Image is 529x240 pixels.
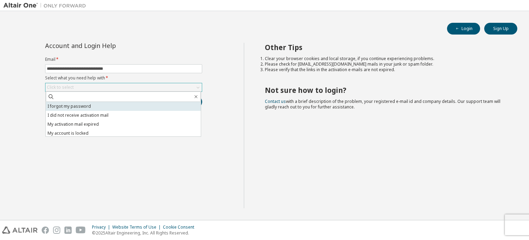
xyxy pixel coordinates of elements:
img: altair_logo.svg [2,227,38,234]
li: I forgot my password [46,102,201,111]
span: with a brief description of the problem, your registered e-mail id and company details. Our suppo... [265,98,500,110]
li: Clear your browser cookies and local storage, if you continue experiencing problems. [265,56,505,61]
h2: Other Tips [265,43,505,52]
h2: Not sure how to login? [265,86,505,95]
div: Click to select [47,85,74,90]
li: Please verify that the links in the activation e-mails are not expired. [265,67,505,73]
button: Sign Up [484,23,517,35]
img: youtube.svg [76,227,86,234]
div: Click to select [45,83,202,92]
div: Privacy [92,224,112,230]
label: Email [45,57,202,62]
img: instagram.svg [53,227,60,234]
li: Please check for [EMAIL_ADDRESS][DOMAIN_NAME] mails in your junk or spam folder. [265,61,505,67]
div: Website Terms of Use [112,224,163,230]
div: Cookie Consent [163,224,198,230]
div: Account and Login Help [45,43,171,48]
button: Login [447,23,480,35]
label: Select what you need help with [45,75,202,81]
img: Altair One [3,2,90,9]
img: facebook.svg [42,227,49,234]
a: Contact us [265,98,286,104]
img: linkedin.svg [64,227,72,234]
p: © 2025 Altair Engineering, Inc. All Rights Reserved. [92,230,198,236]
